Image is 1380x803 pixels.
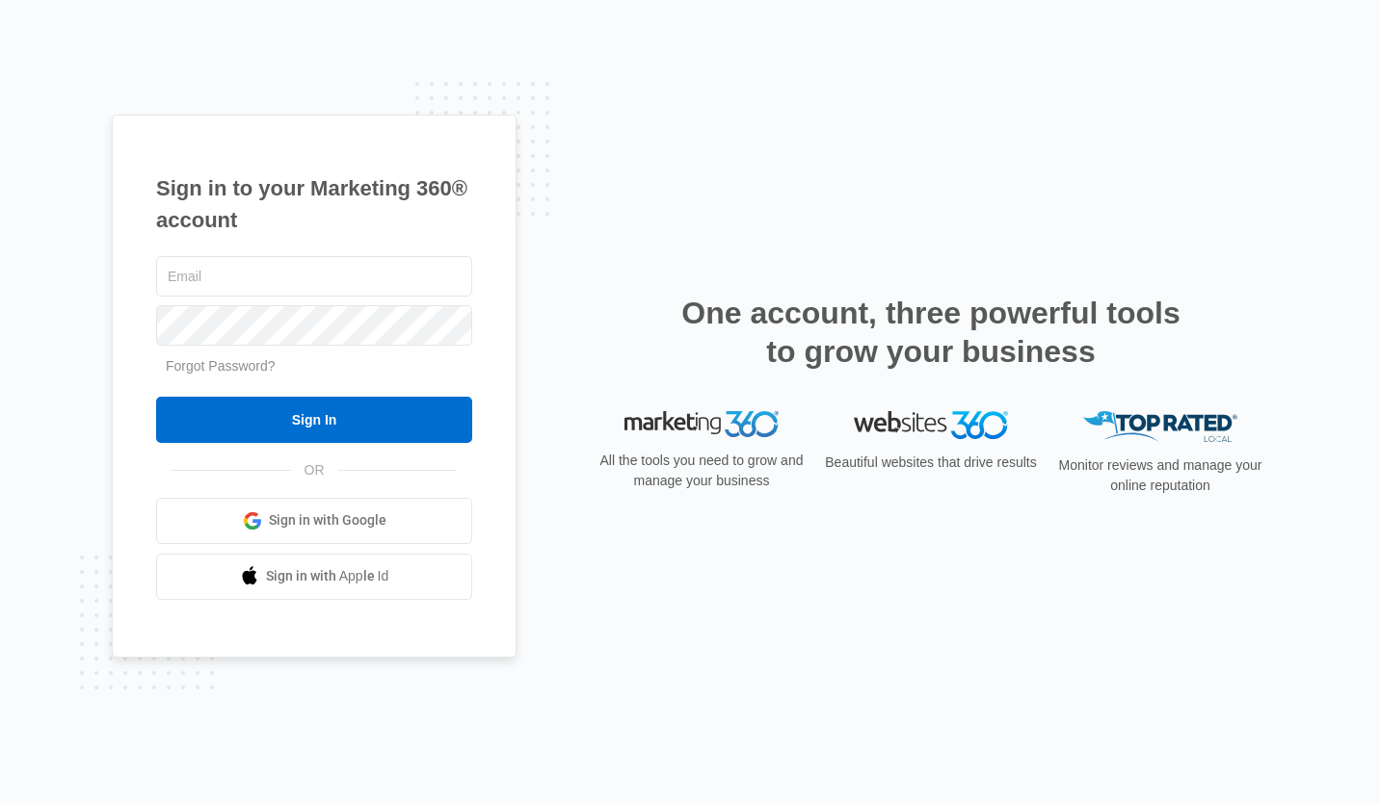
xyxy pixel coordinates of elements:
[156,172,472,236] h1: Sign in to your Marketing 360® account
[156,498,472,544] a: Sign in with Google
[156,554,472,600] a: Sign in with Apple Id
[1083,411,1237,443] img: Top Rated Local
[156,256,472,297] input: Email
[266,566,389,586] span: Sign in with Apple Id
[624,411,779,438] img: Marketing 360
[166,358,276,374] a: Forgot Password?
[823,453,1039,473] p: Beautiful websites that drive results
[291,460,338,480] span: OR
[854,411,1008,439] img: Websites 360
[594,451,809,491] p: All the tools you need to grow and manage your business
[269,510,386,531] span: Sign in with Google
[676,294,1186,371] h2: One account, three powerful tools to grow your business
[1052,455,1268,496] p: Monitor reviews and manage your online reputation
[156,397,472,443] input: Sign In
